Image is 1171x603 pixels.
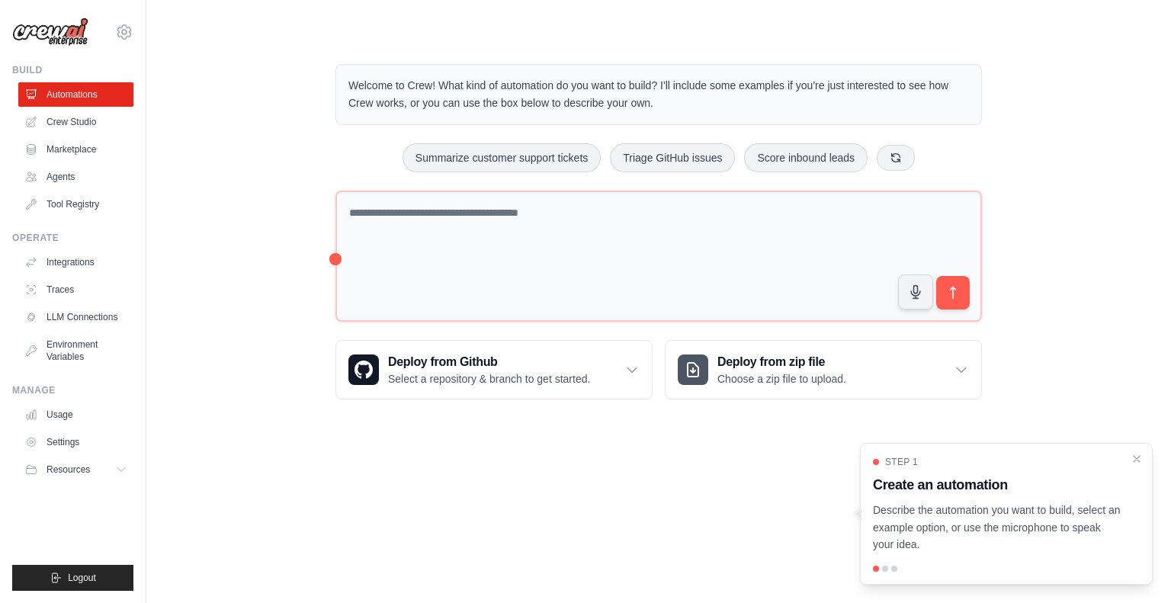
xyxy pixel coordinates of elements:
span: Logout [68,572,96,584]
button: Score inbound leads [744,143,868,172]
h3: Deploy from Github [388,353,590,371]
p: Select a repository & branch to get started. [388,371,590,386]
a: Agents [18,165,133,189]
button: Close walkthrough [1131,453,1143,465]
p: Choose a zip file to upload. [717,371,846,386]
a: Usage [18,403,133,427]
div: Manage [12,384,133,396]
a: Settings [18,430,133,454]
a: Traces [18,277,133,302]
a: Environment Variables [18,332,133,369]
a: Marketplace [18,137,133,162]
span: Step 1 [885,456,918,468]
h3: Deploy from zip file [717,353,846,371]
a: Automations [18,82,133,107]
p: Welcome to Crew! What kind of automation do you want to build? I'll include some examples if you'... [348,77,969,112]
div: Build [12,64,133,76]
a: Tool Registry [18,192,133,217]
h3: Create an automation [873,474,1121,496]
a: Integrations [18,250,133,274]
button: Summarize customer support tickets [403,143,601,172]
div: Operate [12,232,133,244]
button: Resources [18,457,133,482]
img: Logo [12,18,88,47]
a: Crew Studio [18,110,133,134]
button: Logout [12,565,133,591]
p: Describe the automation you want to build, select an example option, or use the microphone to spe... [873,502,1121,553]
span: Resources [47,463,90,476]
a: LLM Connections [18,305,133,329]
button: Triage GitHub issues [610,143,735,172]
